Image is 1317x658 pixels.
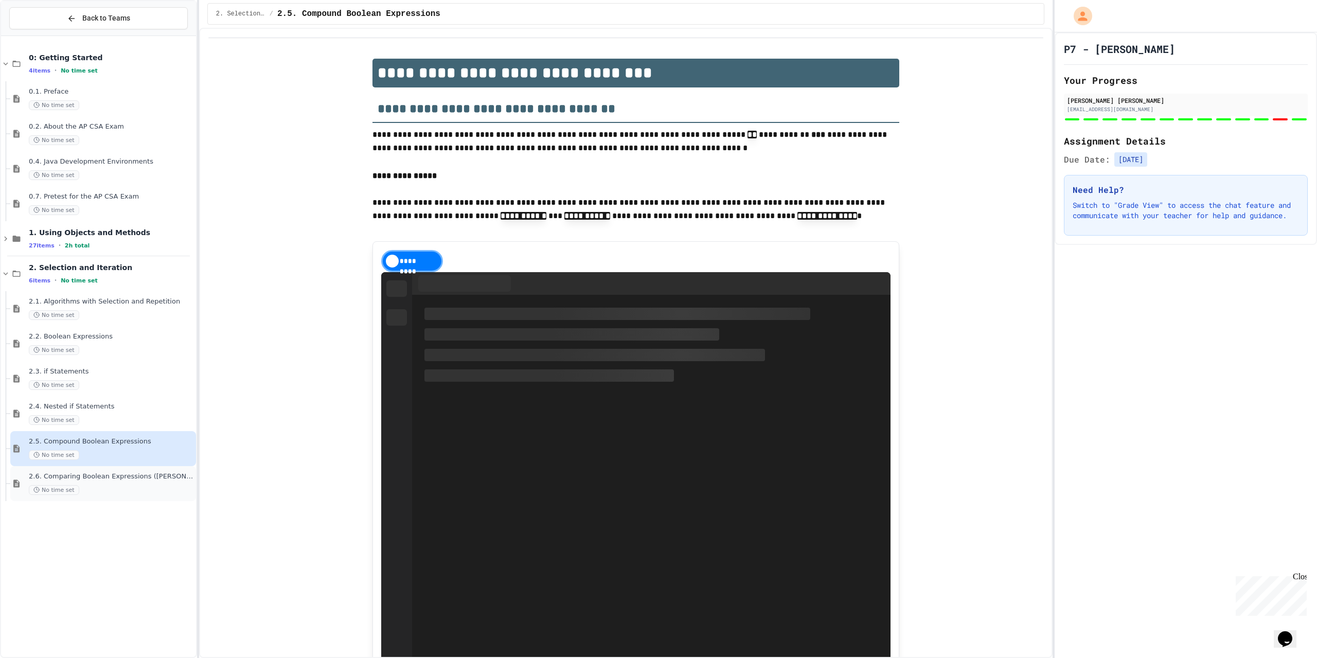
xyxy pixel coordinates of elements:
[1064,42,1175,56] h1: P7 - [PERSON_NAME]
[277,8,440,20] span: 2.5. Compound Boolean Expressions
[29,53,194,62] span: 0: Getting Started
[1064,134,1308,148] h2: Assignment Details
[29,157,194,166] span: 0.4. Java Development Environments
[29,87,194,96] span: 0.1. Preface
[29,277,50,284] span: 6 items
[29,122,194,131] span: 0.2. About the AP CSA Exam
[29,485,79,495] span: No time set
[29,402,194,411] span: 2.4. Nested if Statements
[1063,4,1095,28] div: My Account
[1064,153,1110,166] span: Due Date:
[1073,200,1299,221] p: Switch to "Grade View" to access the chat feature and communicate with your teacher for help and ...
[82,13,130,24] span: Back to Teams
[9,7,188,29] button: Back to Teams
[29,332,194,341] span: 2.2. Boolean Expressions
[1073,184,1299,196] h3: Need Help?
[61,67,98,74] span: No time set
[55,276,57,284] span: •
[29,100,79,110] span: No time set
[29,367,194,376] span: 2.3. if Statements
[65,242,90,249] span: 2h total
[29,380,79,390] span: No time set
[1067,105,1305,113] div: [EMAIL_ADDRESS][DOMAIN_NAME]
[29,205,79,215] span: No time set
[29,170,79,180] span: No time set
[29,192,194,201] span: 0.7. Pretest for the AP CSA Exam
[29,135,79,145] span: No time set
[1114,152,1147,167] span: [DATE]
[29,450,79,460] span: No time set
[55,66,57,75] span: •
[1232,572,1307,616] iframe: chat widget
[61,277,98,284] span: No time set
[1064,73,1308,87] h2: Your Progress
[29,242,55,249] span: 27 items
[29,437,194,446] span: 2.5. Compound Boolean Expressions
[59,241,61,250] span: •
[1067,96,1305,105] div: [PERSON_NAME] [PERSON_NAME]
[1274,617,1307,648] iframe: chat widget
[29,345,79,355] span: No time set
[270,10,273,18] span: /
[4,4,71,65] div: Chat with us now!Close
[29,228,194,237] span: 1. Using Objects and Methods
[29,67,50,74] span: 4 items
[29,472,194,481] span: 2.6. Comparing Boolean Expressions ([PERSON_NAME] Laws)
[29,415,79,425] span: No time set
[29,263,194,272] span: 2. Selection and Iteration
[29,297,194,306] span: 2.1. Algorithms with Selection and Repetition
[216,10,265,18] span: 2. Selection and Iteration
[29,310,79,320] span: No time set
